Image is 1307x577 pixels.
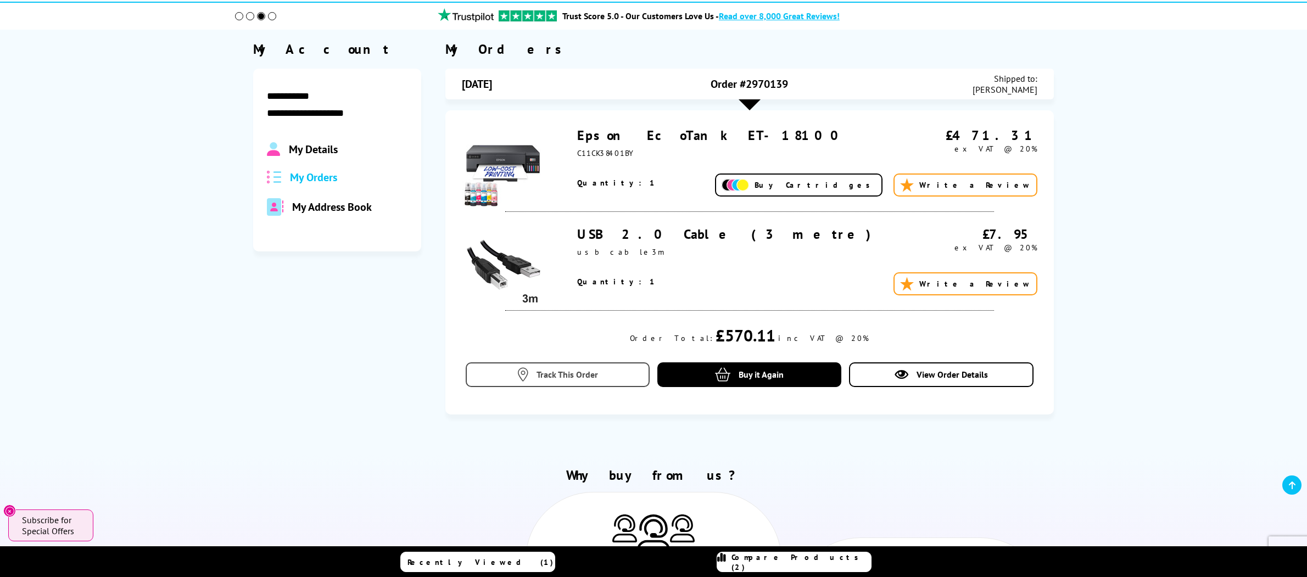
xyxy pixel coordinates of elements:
[466,362,650,387] a: Track This Order
[253,467,1053,484] h2: Why buy from us?
[462,77,492,91] span: [DATE]
[577,148,900,158] div: C11CK38401BY
[267,198,283,216] img: address-book-duotone-solid.svg
[849,362,1033,387] a: View Order Details
[577,277,656,287] span: Quantity: 1
[577,178,656,188] span: Quantity: 1
[400,552,555,572] a: Recently Viewed (1)
[267,171,281,183] img: all-order.svg
[717,552,872,572] a: Compare Products (2)
[716,324,775,346] div: £570.11
[267,142,280,156] img: Profile.svg
[577,226,878,243] a: USB 2.0 Cable (3 metre)
[445,41,1053,58] div: My Orders
[739,369,784,380] span: Buy it Again
[657,362,841,387] a: Buy it Again
[3,505,16,517] button: Close
[433,8,499,22] img: trustpilot rating
[722,179,749,192] img: Add Cartridges
[407,557,554,567] span: Recently Viewed (1)
[292,200,372,214] span: My Address Book
[719,10,840,21] span: Read over 8,000 Great Reviews!
[778,333,869,343] div: inc VAT @ 20%
[899,144,1037,154] div: ex VAT @ 20%
[973,73,1037,84] span: Shipped to:
[630,333,713,343] div: Order Total:
[899,127,1037,144] div: £471.31
[755,180,876,190] span: Buy Cartridges
[973,84,1037,95] span: [PERSON_NAME]
[670,514,695,542] img: Printer Experts
[499,10,557,21] img: trustpilot rating
[537,369,598,380] span: Track This Order
[462,226,544,308] img: USB 2.0 Cable (3 metre)
[917,369,988,380] span: View Order Details
[711,77,788,91] span: Order #2970139
[893,272,1037,295] a: Write a Review
[715,173,882,197] a: Buy Cartridges
[919,180,1031,190] span: Write a Review
[22,514,82,536] span: Subscribe for Special Offers
[562,10,840,21] a: Trust Score 5.0 - Our Customers Love Us -Read over 8,000 Great Reviews!
[577,127,846,144] a: Epson EcoTank ET-18100
[290,170,337,184] span: My Orders
[899,243,1037,253] div: ex VAT @ 20%
[612,514,637,542] img: Printer Experts
[731,552,871,572] span: Compare Products (2)
[637,514,670,552] img: Printer Experts
[289,142,338,156] span: My Details
[577,247,900,257] div: usbcable3m
[899,226,1037,243] div: £7.95
[253,41,421,58] div: My Account
[919,279,1031,289] span: Write a Review
[893,173,1037,197] a: Write a Review
[462,127,544,209] img: Epson EcoTank ET-18100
